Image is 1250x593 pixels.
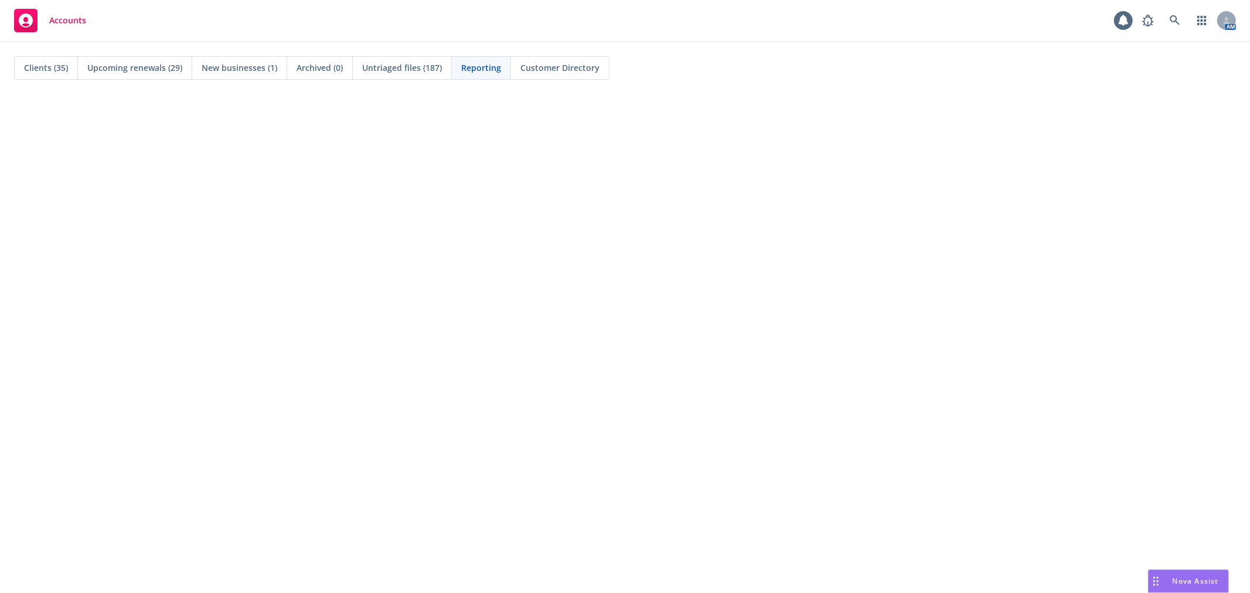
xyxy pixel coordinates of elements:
div: Drag to move [1149,570,1163,592]
a: Accounts [9,4,91,37]
span: Upcoming renewals (29) [87,62,182,74]
span: Nova Assist [1173,576,1219,586]
button: Nova Assist [1148,570,1229,593]
iframe: Hex Dashboard 1 [12,105,1238,581]
span: Clients (35) [24,62,68,74]
a: Search [1163,9,1187,32]
a: Switch app [1190,9,1214,32]
span: Customer Directory [520,62,600,74]
span: Reporting [461,62,501,74]
a: Report a Bug [1136,9,1160,32]
span: New businesses (1) [202,62,277,74]
span: Archived (0) [297,62,343,74]
span: Untriaged files (187) [362,62,442,74]
span: Accounts [49,16,86,25]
